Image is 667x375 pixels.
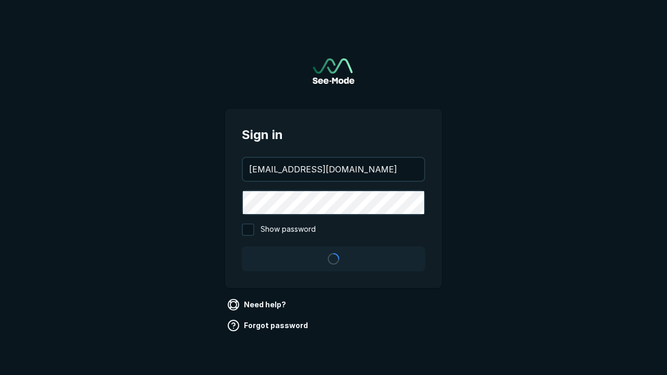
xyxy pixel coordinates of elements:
a: Go to sign in [313,58,354,84]
img: See-Mode Logo [313,58,354,84]
span: Show password [261,223,316,236]
span: Sign in [242,126,425,144]
input: your@email.com [243,158,424,181]
a: Need help? [225,296,290,313]
a: Forgot password [225,317,312,334]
